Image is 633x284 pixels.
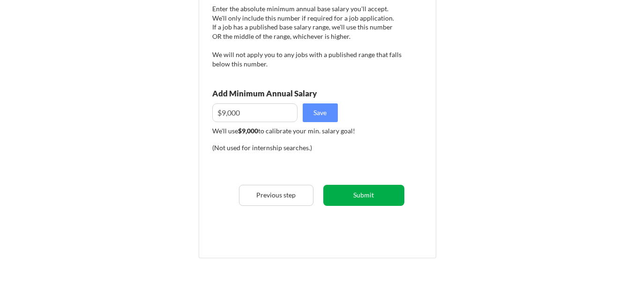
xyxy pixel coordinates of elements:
[212,126,402,136] div: We'll use to calibrate your min. salary goal!
[323,185,404,206] button: Submit
[239,185,313,206] button: Previous step
[238,127,258,135] strong: $9,000
[212,89,358,97] div: Add Minimum Annual Salary
[212,4,402,68] div: Enter the absolute minimum annual base salary you'll accept. We'll only include this number if re...
[212,103,298,122] input: E.g. $100,000
[212,143,339,153] div: (Not used for internship searches.)
[303,103,338,122] button: Save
